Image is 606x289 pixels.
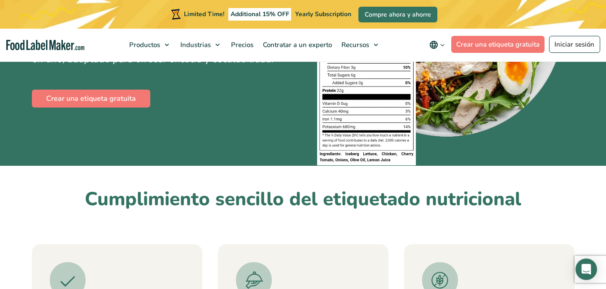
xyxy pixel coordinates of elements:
[339,40,370,49] span: Recursos
[575,259,597,280] div: Open Intercom Messenger
[32,90,150,108] a: Crear una etiqueta gratuita
[227,29,256,61] a: Precios
[126,40,161,49] span: Productos
[260,40,333,49] span: Contratar a un experto
[176,29,224,61] a: Industrias
[337,29,383,61] a: Recursos
[228,8,292,21] span: Additional 15% OFF
[228,40,254,49] span: Precios
[258,29,335,61] a: Contratar a un experto
[451,36,545,53] a: Crear una etiqueta gratuita
[178,40,212,49] span: Industrias
[549,36,600,53] a: Iniciar sesión
[184,10,224,18] span: Limited Time!
[125,29,174,61] a: Productos
[358,7,437,22] a: Compre ahora y ahorre
[32,187,575,212] h2: Cumplimiento sencillo del etiquetado nutricional
[295,10,351,18] span: Yearly Subscription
